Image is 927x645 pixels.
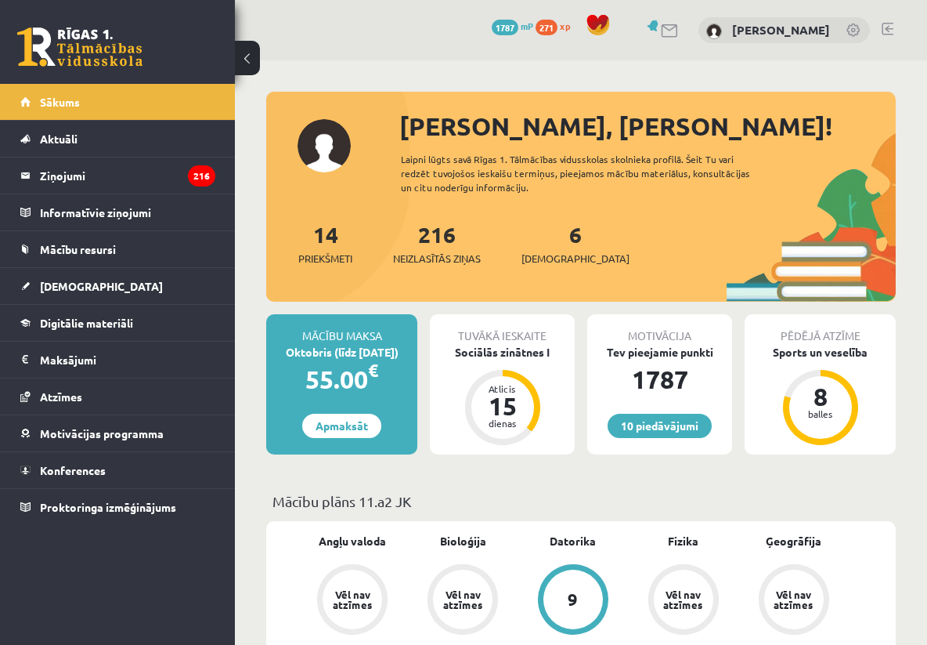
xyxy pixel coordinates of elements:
span: 1787 [492,20,518,35]
div: 8 [797,384,844,409]
a: Atzīmes [20,379,215,415]
a: [DEMOGRAPHIC_DATA] [20,268,215,304]
span: Aktuāli [40,132,78,146]
a: Datorika [550,533,596,549]
a: Apmaksāt [302,414,381,438]
a: Sports un veselība 8 balles [745,344,896,448]
a: Angļu valoda [319,533,386,549]
div: 9 [568,591,578,608]
a: 216Neizlasītās ziņas [393,220,481,266]
div: Tev pieejamie punkti [587,344,732,361]
a: Informatīvie ziņojumi [20,194,215,230]
a: Digitālie materiāli [20,305,215,341]
span: Proktoringa izmēģinājums [40,500,176,514]
div: Laipni lūgts savā Rīgas 1. Tālmācības vidusskolas skolnieka profilā. Šeit Tu vari redzēt tuvojošo... [401,152,778,194]
legend: Ziņojumi [40,158,215,194]
div: Vēl nav atzīmes [662,589,705,610]
div: 15 [479,393,526,419]
div: dienas [479,419,526,428]
i: 216 [188,165,215,187]
span: Motivācijas programma [40,426,164,440]
div: Vēl nav atzīmes [330,589,374,610]
a: 9 [518,564,629,638]
span: Neizlasītās ziņas [393,251,481,266]
div: balles [797,409,844,419]
div: Oktobris (līdz [DATE]) [266,344,417,361]
a: 14Priekšmeti [298,220,352,266]
div: Motivācija [587,314,732,344]
div: Pēdējā atzīme [745,314,896,344]
a: Vēl nav atzīmes [628,564,738,638]
a: Sākums [20,84,215,120]
div: Vēl nav atzīmes [441,589,485,610]
div: 1787 [587,361,732,398]
a: 10 piedāvājumi [608,414,712,438]
span: mP [521,20,533,32]
a: Vēl nav atzīmes [298,564,408,638]
div: 55.00 [266,361,417,398]
a: Ziņojumi216 [20,158,215,194]
div: [PERSON_NAME], [PERSON_NAME]! [399,107,896,145]
p: Mācību plāns 11.a2 JK [272,491,889,512]
span: [DEMOGRAPHIC_DATA] [40,279,163,293]
div: Sociālās zinātnes I [430,344,575,361]
div: Vēl nav atzīmes [772,589,816,610]
a: Konferences [20,452,215,488]
div: Tuvākā ieskaite [430,314,575,344]
span: Mācību resursi [40,242,116,256]
span: Atzīmes [40,390,82,404]
a: Fizika [668,533,698,549]
a: Sociālās zinātnes I Atlicis 15 dienas [430,344,575,448]
a: Vēl nav atzīmes [738,564,849,638]
a: Bioloģija [440,533,486,549]
a: 1787 mP [492,20,533,32]
span: Konferences [40,463,106,477]
span: Priekšmeti [298,251,352,266]
legend: Maksājumi [40,342,215,378]
img: Roberts Zvaigzne [706,24,722,39]
a: [PERSON_NAME] [732,22,830,38]
a: Motivācijas programma [20,415,215,451]
span: 271 [536,20,557,35]
a: Rīgas 1. Tālmācības vidusskola [17,27,142,67]
a: Aktuāli [20,121,215,157]
div: Sports un veselība [745,344,896,361]
span: xp [560,20,570,32]
a: 271 xp [536,20,578,32]
span: Digitālie materiāli [40,316,133,330]
span: € [368,359,378,382]
a: Ģeogrāfija [766,533,821,549]
a: Maksājumi [20,342,215,378]
span: [DEMOGRAPHIC_DATA] [521,251,629,266]
span: Sākums [40,95,80,109]
div: Atlicis [479,384,526,393]
a: Vēl nav atzīmes [408,564,518,638]
a: Mācību resursi [20,231,215,267]
legend: Informatīvie ziņojumi [40,194,215,230]
a: Proktoringa izmēģinājums [20,489,215,525]
a: 6[DEMOGRAPHIC_DATA] [521,220,629,266]
div: Mācību maksa [266,314,417,344]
